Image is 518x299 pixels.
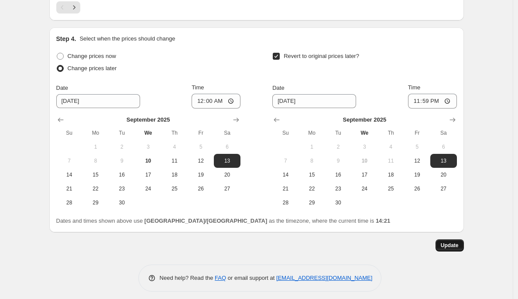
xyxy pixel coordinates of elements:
span: 15 [86,171,105,178]
th: Tuesday [109,126,135,140]
span: 11 [165,157,184,164]
span: 18 [381,171,400,178]
button: Monday September 1 2025 [82,140,109,154]
button: Monday September 29 2025 [82,196,109,210]
span: Tu [112,129,131,136]
button: Friday September 26 2025 [404,182,430,196]
button: Wednesday September 24 2025 [135,182,161,196]
button: Show next month, October 2025 [446,114,459,126]
span: 19 [191,171,210,178]
button: Wednesday September 3 2025 [135,140,161,154]
span: 26 [191,185,210,192]
button: Show next month, October 2025 [230,114,242,126]
span: 30 [329,199,348,206]
button: Today Wednesday September 10 2025 [351,154,377,168]
button: Thursday September 25 2025 [161,182,188,196]
span: 29 [302,199,322,206]
button: Thursday September 4 2025 [377,140,404,154]
span: 2 [112,143,131,150]
button: Thursday September 11 2025 [161,154,188,168]
span: Need help? Read the [160,275,215,281]
span: 21 [276,185,295,192]
span: 8 [302,157,322,164]
button: Next [68,1,80,14]
span: 22 [86,185,105,192]
span: 27 [434,185,453,192]
th: Friday [404,126,430,140]
span: 10 [138,157,158,164]
button: Tuesday September 30 2025 [109,196,135,210]
span: Date [272,85,284,91]
th: Monday [82,126,109,140]
button: Monday September 29 2025 [299,196,325,210]
button: Sunday September 14 2025 [56,168,82,182]
b: [GEOGRAPHIC_DATA]/[GEOGRAPHIC_DATA] [144,217,267,224]
span: Tu [329,129,348,136]
span: Mo [302,129,322,136]
span: Time [192,84,204,91]
span: We [138,129,158,136]
button: Friday September 5 2025 [404,140,430,154]
span: Change prices now [68,53,116,59]
button: Saturday September 13 2025 [214,154,240,168]
span: 17 [355,171,374,178]
span: Fr [191,129,210,136]
span: 29 [86,199,105,206]
span: 24 [355,185,374,192]
button: Friday September 19 2025 [404,168,430,182]
button: Friday September 12 2025 [188,154,214,168]
span: 12 [408,157,427,164]
button: Tuesday September 16 2025 [109,168,135,182]
th: Wednesday [135,126,161,140]
button: Monday September 15 2025 [299,168,325,182]
button: Tuesday September 9 2025 [325,154,351,168]
span: 17 [138,171,158,178]
span: Sa [434,129,453,136]
th: Sunday [56,126,82,140]
button: Thursday September 4 2025 [161,140,188,154]
button: Wednesday September 17 2025 [135,168,161,182]
span: 9 [112,157,131,164]
span: Mo [86,129,105,136]
span: 19 [408,171,427,178]
button: Update [436,239,464,251]
button: Wednesday September 3 2025 [351,140,377,154]
button: Tuesday September 16 2025 [325,168,351,182]
span: 25 [165,185,184,192]
b: 14:21 [376,217,390,224]
span: 12 [191,157,210,164]
span: 28 [276,199,295,206]
button: Sunday September 28 2025 [272,196,298,210]
button: Sunday September 14 2025 [272,168,298,182]
button: Show previous month, August 2025 [271,114,283,126]
th: Sunday [272,126,298,140]
button: Tuesday September 23 2025 [325,182,351,196]
span: Change prices later [68,65,117,71]
span: 16 [112,171,131,178]
span: 2 [329,143,348,150]
th: Friday [188,126,214,140]
button: Friday September 19 2025 [188,168,214,182]
span: 24 [138,185,158,192]
span: 5 [408,143,427,150]
span: 20 [434,171,453,178]
nav: Pagination [56,1,80,14]
span: 14 [276,171,295,178]
button: Wednesday September 24 2025 [351,182,377,196]
button: Sunday September 21 2025 [272,182,298,196]
span: 23 [329,185,348,192]
span: 7 [276,157,295,164]
span: 8 [86,157,105,164]
button: Monday September 8 2025 [299,154,325,168]
input: 12:00 [408,94,457,109]
span: 18 [165,171,184,178]
span: 26 [408,185,427,192]
button: Saturday September 27 2025 [214,182,240,196]
th: Saturday [214,126,240,140]
span: or email support at [226,275,276,281]
span: We [355,129,374,136]
th: Saturday [430,126,456,140]
button: Saturday September 20 2025 [214,168,240,182]
button: Monday September 8 2025 [82,154,109,168]
a: FAQ [215,275,226,281]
